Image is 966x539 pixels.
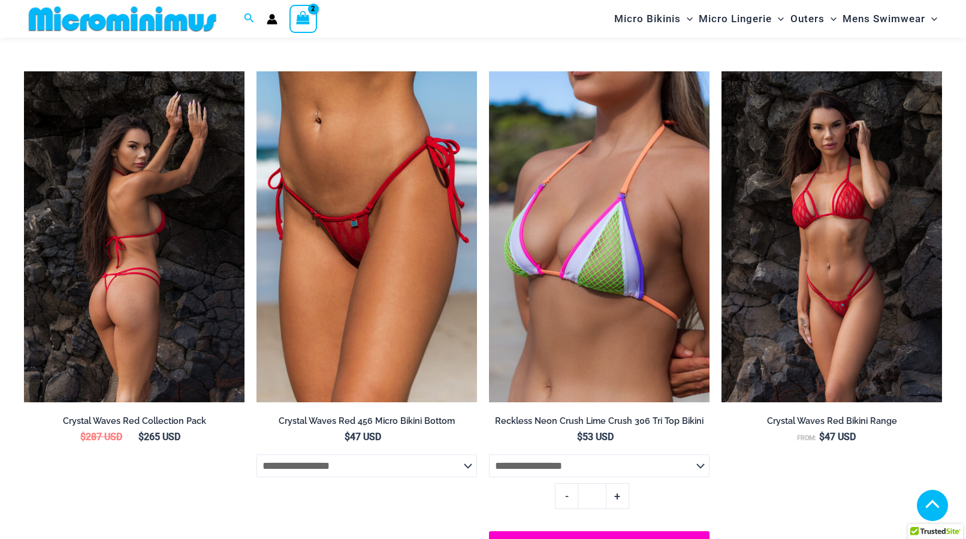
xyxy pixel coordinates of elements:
nav: Site Navigation [609,2,942,36]
a: Crystal Waves Red Bikini Range [722,415,942,431]
h2: Crystal Waves Red Collection Pack [24,415,244,427]
a: Account icon link [267,14,277,25]
a: Reckless Neon Crush Lime Crush 306 Tri Top 01Reckless Neon Crush Lime Crush 306 Tri Top 296 Cheek... [489,71,710,402]
a: Crystal Waves Red 456 Micro Bikini Bottom [256,415,477,431]
span: From: [797,434,816,442]
bdi: 47 USD [819,431,856,442]
bdi: 287 USD [80,431,122,442]
a: Micro BikinisMenu ToggleMenu Toggle [611,4,696,34]
a: - [555,483,578,508]
bdi: 47 USD [345,431,381,442]
span: Menu Toggle [825,4,837,34]
input: Product quantity [578,483,606,508]
a: Crystal Waves 456 Bottom 02Crystal Waves 456 Bottom 01Crystal Waves 456 Bottom 01 [256,71,477,402]
span: $ [819,431,825,442]
img: MM SHOP LOGO FLAT [24,5,221,32]
h2: Reckless Neon Crush Lime Crush 306 Tri Top Bikini [489,415,710,427]
bdi: 53 USD [577,431,614,442]
a: Reckless Neon Crush Lime Crush 306 Tri Top Bikini [489,415,710,431]
span: Menu Toggle [925,4,937,34]
a: Mens SwimwearMenu ToggleMenu Toggle [840,4,940,34]
a: Crystal Waves 305 Tri Top 4149 Thong 02Crystal Waves 305 Tri Top 4149 Thong 01Crystal Waves 305 T... [722,71,942,402]
span: Outers [790,4,825,34]
span: $ [138,431,144,442]
a: Collection PackCrystal Waves 305 Tri Top 4149 Thong 01Crystal Waves 305 Tri Top 4149 Thong 01 [24,71,244,402]
span: Mens Swimwear [843,4,925,34]
img: Crystal Waves 305 Tri Top 4149 Thong 01 [24,71,244,402]
span: Menu Toggle [772,4,784,34]
a: Micro LingerieMenu ToggleMenu Toggle [696,4,787,34]
a: View Shopping Cart, 2 items [289,5,317,32]
a: Crystal Waves Red Collection Pack [24,415,244,431]
a: Search icon link [244,11,255,26]
span: $ [577,431,582,442]
a: + [606,483,629,508]
img: Crystal Waves 305 Tri Top 4149 Thong 02 [722,71,942,402]
img: Crystal Waves 456 Bottom 02 [256,71,477,402]
span: $ [80,431,86,442]
h2: Crystal Waves Red Bikini Range [722,415,942,427]
span: $ [345,431,350,442]
span: Micro Bikinis [614,4,681,34]
img: Reckless Neon Crush Lime Crush 306 Tri Top 01 [489,71,710,402]
bdi: 265 USD [138,431,180,442]
a: OutersMenu ToggleMenu Toggle [787,4,840,34]
h2: Crystal Waves Red 456 Micro Bikini Bottom [256,415,477,427]
span: Micro Lingerie [699,4,772,34]
span: Menu Toggle [681,4,693,34]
